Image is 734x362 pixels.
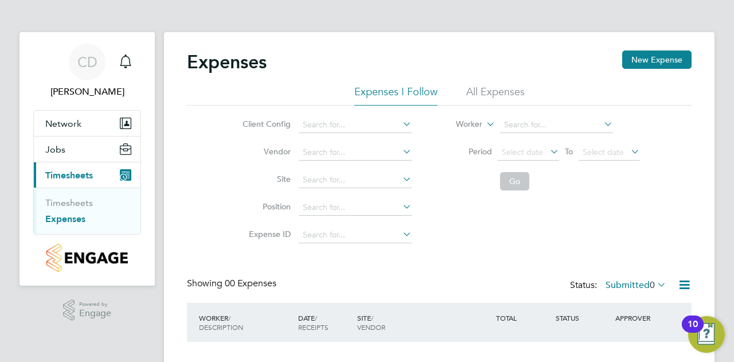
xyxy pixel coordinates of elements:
button: Timesheets [34,162,140,188]
button: Open Resource Center, 10 new notifications [688,316,725,353]
span: 0 [650,279,655,291]
button: Jobs [34,137,140,162]
a: Go to home page [33,244,141,272]
div: Timesheets [34,188,140,234]
input: Search for... [299,172,412,188]
span: Jobs [45,144,65,155]
label: Expense ID [239,229,291,239]
label: Site [239,174,291,184]
span: / [228,313,231,322]
input: Search for... [299,227,412,243]
a: Expenses [45,213,85,224]
input: Search for... [299,117,412,133]
button: Network [34,111,140,136]
span: Powered by [79,299,111,309]
label: Vendor [239,146,291,157]
span: DESCRIPTION [199,322,243,332]
a: Timesheets [45,197,93,208]
label: Submitted [606,279,666,291]
span: To [561,144,576,159]
div: DATE [295,307,355,337]
span: Carlos Dias Pedro [33,85,141,99]
span: RECEIPTS [298,322,329,332]
div: Showing [187,278,279,290]
div: Status: [570,278,669,294]
img: smartmanagedsolutions-logo-retina.png [46,244,127,272]
li: All Expenses [466,85,525,106]
div: 10 [688,324,698,339]
label: Position [239,201,291,212]
span: / [371,313,373,322]
div: SITE [354,307,493,337]
h2: Expenses [187,50,267,73]
a: CD[PERSON_NAME] [33,44,141,99]
input: Search for... [299,145,412,161]
span: Timesheets [45,170,93,181]
span: 00 Expenses [225,278,276,289]
input: Search for... [500,117,613,133]
button: Go [500,172,529,190]
div: WORKER [196,307,295,337]
label: Period [440,146,492,157]
label: Client Config [239,119,291,129]
a: Powered byEngage [63,299,112,321]
div: APPROVER [612,307,672,328]
span: VENDOR [357,322,385,332]
span: Network [45,118,81,129]
li: Expenses I Follow [354,85,438,106]
span: CD [77,55,97,69]
label: Worker [431,119,482,130]
span: / [315,313,317,322]
div: STATUS [553,307,612,328]
span: Select date [502,147,543,157]
span: Engage [79,309,111,318]
span: Select date [583,147,624,157]
nav: Main navigation [19,32,155,286]
button: New Expense [622,50,692,69]
input: Search for... [299,200,412,216]
div: TOTAL [493,307,553,328]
